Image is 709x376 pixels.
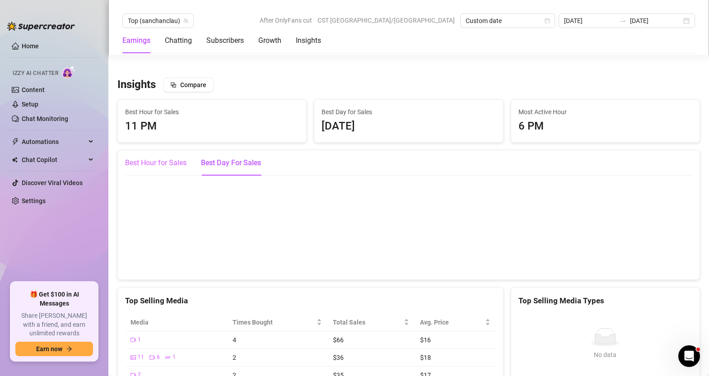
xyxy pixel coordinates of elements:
span: Best Hour for Sales [125,107,299,117]
a: Home [22,42,39,50]
span: $36 [333,353,343,362]
div: Top Selling Media Types [518,295,692,307]
span: video-camera [149,355,155,360]
span: $66 [333,335,343,344]
iframe: Intercom live chat [678,345,700,367]
span: Earn now [36,345,62,353]
span: to [619,17,626,24]
span: 4 [233,335,236,344]
span: 🎁 Get $100 in AI Messages [15,290,93,308]
input: End date [630,16,681,26]
div: Best Day For Sales [201,158,261,168]
button: Compare [163,78,214,92]
span: $16 [420,335,430,344]
div: Subscribers [206,35,244,46]
span: Top (sanchanclau) [128,14,188,28]
img: Chat Copilot [12,157,18,163]
img: logo-BBDzfeDw.svg [7,22,75,31]
span: 11 [138,353,144,362]
a: Discover Viral Videos [22,179,83,186]
span: 6 [157,353,160,362]
span: 1 [173,353,176,362]
a: Chat Monitoring [22,115,68,122]
div: Earnings [122,35,150,46]
h3: Insights [117,78,156,92]
span: calendar [545,18,550,23]
div: Insights [296,35,321,46]
span: thunderbolt [12,138,19,145]
span: block [170,82,177,88]
a: Settings [22,197,46,204]
div: 6 PM [518,118,692,135]
span: gif [165,355,171,360]
th: Avg. Price [415,314,495,331]
span: arrow-right [66,346,72,352]
a: Content [22,86,45,93]
div: 11 PM [125,118,299,135]
th: Media [125,314,227,331]
span: picture [131,355,136,360]
img: AI Chatter [62,65,76,79]
span: $18 [420,353,430,362]
span: Chat Copilot [22,153,86,167]
span: After OnlyFans cut [260,14,312,27]
span: Best Day for Sales [322,107,495,117]
span: team [183,18,189,23]
th: Total Sales [327,314,415,331]
div: Best Hour for Sales [125,158,187,168]
div: Growth [258,35,281,46]
span: Total Sales [333,317,402,327]
span: swap-right [619,17,626,24]
span: Automations [22,135,86,149]
span: CST [GEOGRAPHIC_DATA]/[GEOGRAPHIC_DATA] [317,14,455,27]
div: No data [591,350,620,360]
span: 2 [233,353,236,362]
span: Avg. Price [420,317,483,327]
span: Share [PERSON_NAME] with a friend, and earn unlimited rewards [15,311,93,338]
button: Earn nowarrow-right [15,342,93,356]
div: Chatting [165,35,192,46]
span: Izzy AI Chatter [13,69,58,78]
div: [DATE] [322,118,495,135]
th: Times Bought [227,314,327,331]
a: Setup [22,101,38,108]
input: Start date [564,16,616,26]
span: Times Bought [233,317,315,327]
div: Top Selling Media [125,295,496,307]
span: Compare [180,81,206,88]
span: Most Active Hour [518,107,692,117]
span: 1 [138,335,141,344]
span: Custom date [466,14,550,28]
span: video-camera [131,337,136,343]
